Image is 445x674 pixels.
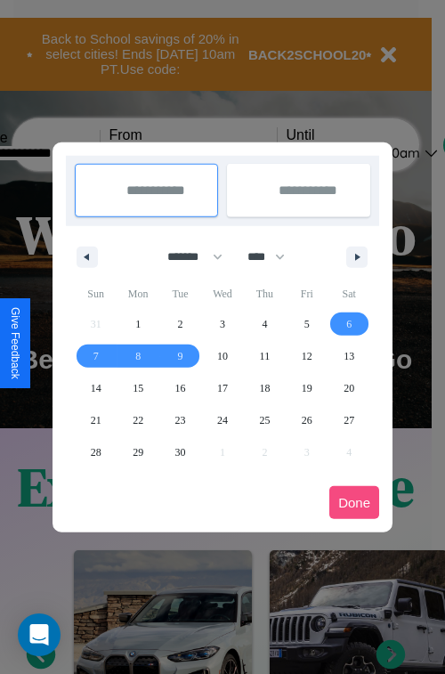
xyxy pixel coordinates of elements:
[217,372,228,404] span: 17
[259,372,270,404] span: 18
[304,308,310,340] span: 5
[117,436,158,468] button: 29
[175,436,186,468] span: 30
[346,308,352,340] span: 6
[328,340,370,372] button: 13
[201,308,243,340] button: 3
[75,280,117,308] span: Sun
[159,280,201,308] span: Tue
[159,436,201,468] button: 30
[201,340,243,372] button: 10
[175,372,186,404] span: 16
[217,404,228,436] span: 24
[135,340,141,372] span: 8
[328,372,370,404] button: 20
[262,308,267,340] span: 4
[75,372,117,404] button: 14
[244,280,286,308] span: Thu
[117,404,158,436] button: 22
[286,372,328,404] button: 19
[344,372,354,404] span: 20
[135,308,141,340] span: 1
[133,372,143,404] span: 15
[286,308,328,340] button: 5
[217,340,228,372] span: 10
[259,404,270,436] span: 25
[244,404,286,436] button: 25
[117,372,158,404] button: 15
[244,340,286,372] button: 11
[133,436,143,468] span: 29
[244,372,286,404] button: 18
[329,486,379,519] button: Done
[178,308,183,340] span: 2
[328,308,370,340] button: 6
[91,436,101,468] span: 28
[117,280,158,308] span: Mon
[9,307,21,379] div: Give Feedback
[75,340,117,372] button: 7
[286,280,328,308] span: Fri
[159,372,201,404] button: 16
[328,404,370,436] button: 27
[286,404,328,436] button: 26
[201,404,243,436] button: 24
[75,436,117,468] button: 28
[18,613,61,656] div: Open Intercom Messenger
[159,340,201,372] button: 9
[201,372,243,404] button: 17
[117,308,158,340] button: 1
[159,404,201,436] button: 23
[328,280,370,308] span: Sat
[260,340,271,372] span: 11
[244,308,286,340] button: 4
[286,340,328,372] button: 12
[302,404,312,436] span: 26
[220,308,225,340] span: 3
[159,308,201,340] button: 2
[175,404,186,436] span: 23
[91,372,101,404] span: 14
[75,404,117,436] button: 21
[133,404,143,436] span: 22
[201,280,243,308] span: Wed
[302,340,312,372] span: 12
[178,340,183,372] span: 9
[117,340,158,372] button: 8
[91,404,101,436] span: 21
[302,372,312,404] span: 19
[344,404,354,436] span: 27
[344,340,354,372] span: 13
[93,340,99,372] span: 7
